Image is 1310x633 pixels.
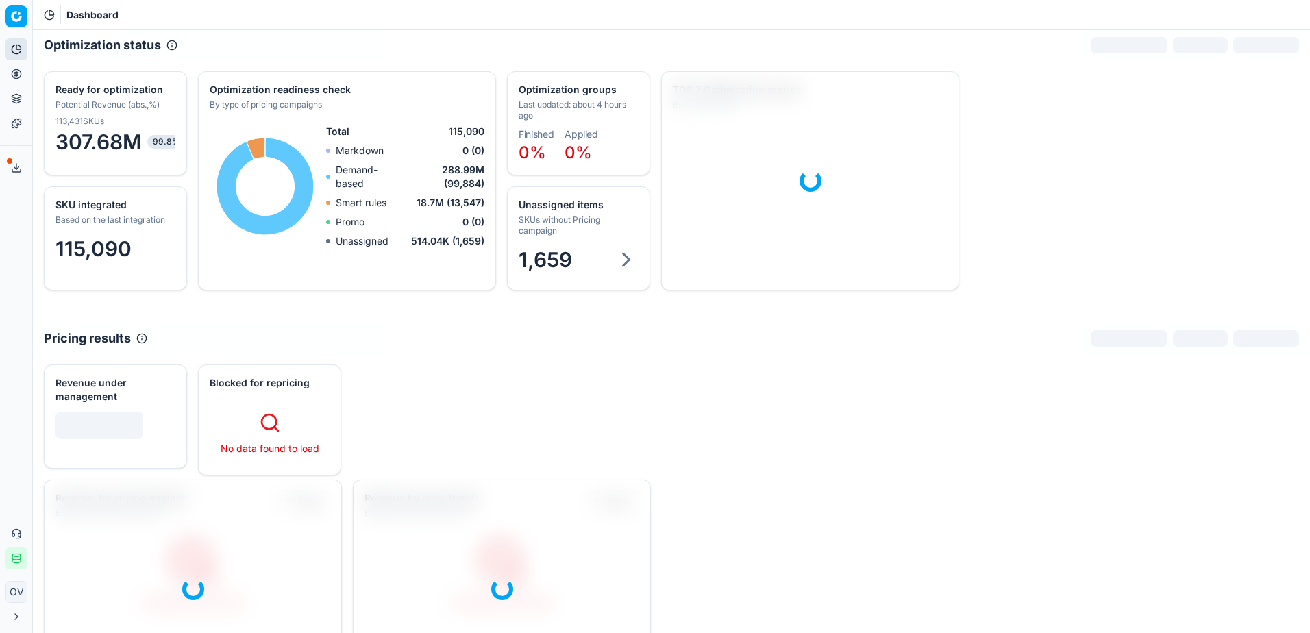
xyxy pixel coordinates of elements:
[55,376,173,404] div: Revenue under management
[519,83,636,97] div: Optimization groups
[210,83,482,97] div: Optimization readiness check
[55,99,173,110] div: Potential Revenue (abs.,%)
[519,198,636,212] div: Unassigned items
[336,144,384,158] p: Markdown
[462,144,484,158] span: 0 (0)
[210,99,482,110] div: By type of pricing campaigns
[402,163,484,190] span: 288.99M (99,884)
[44,36,161,55] h2: Optimization status
[66,8,119,22] nav: breadcrumb
[336,163,402,190] p: Demand-based
[411,234,484,248] span: 514.04K (1,659)
[519,247,572,272] span: 1,659
[519,142,546,162] span: 0%
[462,215,484,229] span: 0 (0)
[417,196,484,210] span: 18.7M (13,547)
[5,581,27,603] button: OV
[565,129,598,139] dt: Applied
[55,83,173,97] div: Ready for optimization
[519,214,636,236] div: SKUs without Pricing campaign
[519,99,636,121] div: Last updated: about 4 hours ago
[336,234,388,248] p: Unassigned
[55,214,173,225] div: Based on the last integration
[55,116,104,127] span: 113,431 SKUs
[336,215,364,229] p: Promo
[326,125,349,138] span: Total
[449,125,484,138] span: 115,090
[147,135,186,149] span: 99.8%
[55,129,175,154] span: 307.68M
[66,8,119,22] span: Dashboard
[519,129,554,139] dt: Finished
[55,198,173,212] div: SKU integrated
[6,582,27,602] span: OV
[218,442,321,456] div: No data found to load
[336,196,386,210] p: Smart rules
[44,329,131,348] h2: Pricing results
[210,376,327,390] div: Blocked for repricing
[565,142,592,162] span: 0%
[55,236,132,261] span: 115,090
